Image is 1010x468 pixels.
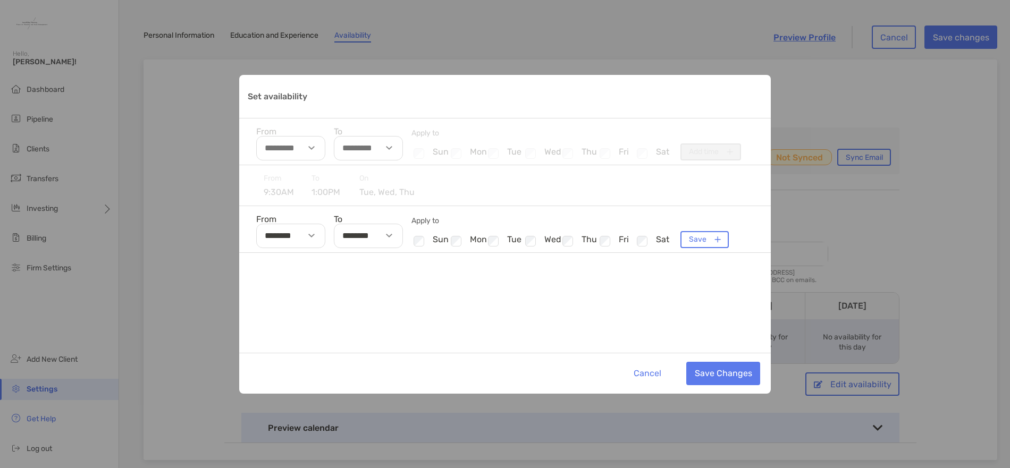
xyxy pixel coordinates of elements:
li: fri [597,234,635,248]
p: Set availability [248,90,307,103]
li: thu [560,234,597,248]
li: tue [486,234,523,248]
li: mon [449,234,486,248]
label: To [334,215,403,224]
button: Cancel [625,362,669,385]
button: Save Changes [686,362,760,385]
li: sun [411,234,449,248]
li: sat [635,234,672,248]
label: From [256,215,325,224]
img: select-arrow [386,146,392,150]
img: select-arrow [308,146,315,150]
div: Set availability [239,75,771,394]
img: select-arrow [308,234,315,237]
button: Save [680,231,729,248]
img: select-arrow [386,234,392,237]
span: Apply to [411,216,439,225]
li: wed [523,234,560,248]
